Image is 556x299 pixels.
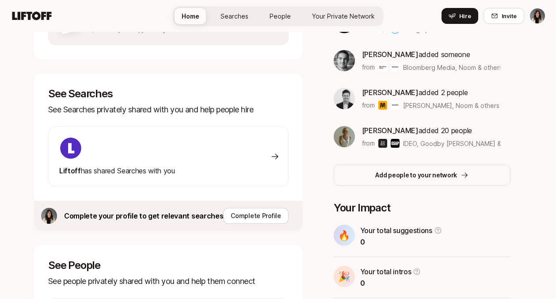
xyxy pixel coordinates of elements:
[391,101,400,110] img: Noom
[403,101,499,110] span: [PERSON_NAME], Noom & others
[360,225,432,236] p: Your total suggestions
[48,259,289,272] p: See People
[231,211,281,221] p: Complete Profile
[48,88,289,100] p: See Searches
[362,125,500,136] p: added 20 people
[362,138,375,149] p: from
[334,225,355,246] div: 🔥
[502,11,517,20] span: Invite
[59,166,81,175] span: Liftoff
[360,236,442,248] p: 0
[362,49,500,60] p: added someone
[334,202,510,214] p: Your Impact
[263,8,298,24] a: People
[41,208,57,224] img: 0ced862a_0918_4b3c_a6e0_d9a75bd00768.jpg
[391,63,400,72] img: Noom
[48,103,289,116] p: See Searches privately shared with you and help people hire
[64,210,223,222] p: Complete your profile to get relevant searches
[175,8,206,24] a: Home
[484,8,524,24] button: Invite
[459,11,471,20] span: Hire
[221,11,248,21] span: Searches
[530,8,545,23] img: Patton Hindle
[360,266,411,277] p: Your total intros
[48,275,289,287] p: See people privately shared with you and help them connect
[305,8,382,24] a: Your Private Network
[529,8,545,24] button: Patton Hindle
[60,138,81,159] img: ACg8ocKIuO9-sklR2KvA8ZVJz4iZ_g9wtBiQREC3t8A94l4CTg=s160-c
[213,8,255,24] a: Searches
[378,101,387,110] img: MileIQ
[391,139,400,148] img: Goodby Silverstein & Partners
[334,126,355,147] img: ffe3e81d_ce64_47de_b404_400ce086f21d.jpg
[312,11,375,21] span: Your Private Network
[362,88,419,97] span: [PERSON_NAME]
[362,87,499,98] p: added 2 people
[59,166,175,175] span: has shared Searches with you
[223,208,289,224] button: Complete Profile
[378,63,387,72] img: Bloomberg Media
[362,126,419,135] span: [PERSON_NAME]
[334,165,510,186] button: Add people to your network
[360,277,421,289] p: 0
[378,139,387,148] img: IDEO
[403,140,554,147] span: IDEO, Goodby [PERSON_NAME] & Partners & others
[403,64,503,71] span: Bloomberg Media, Noom & others
[334,50,355,71] img: c9ec108b_ae55_4b17_a79d_60d0fe092c2e.jpg
[182,11,199,21] span: Home
[362,62,375,73] p: from
[442,8,478,24] button: Hire
[362,100,375,111] p: from
[334,88,355,109] img: 677a542c_1e47_4e0d_9811_eaf7aefee5ec.jpg
[375,170,457,180] p: Add people to your network
[334,266,355,287] div: 🎉
[270,11,291,21] span: People
[362,50,419,59] span: [PERSON_NAME]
